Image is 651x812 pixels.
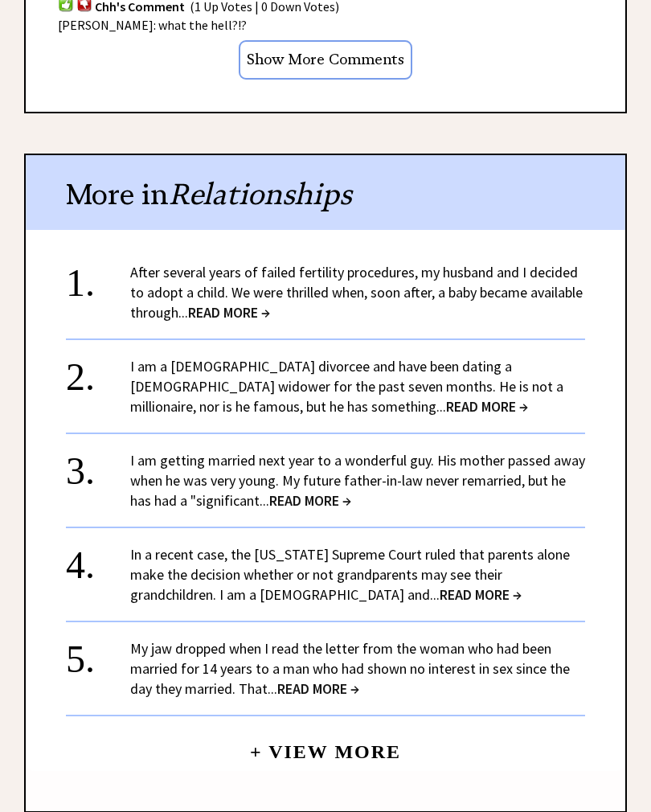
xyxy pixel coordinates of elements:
span: READ MORE → [269,491,351,510]
span: READ MORE → [446,397,528,416]
span: Relationships [169,176,352,212]
div: 5. [66,638,130,668]
a: In a recent case, the [US_STATE] Supreme Court ruled that parents alone make the decision whether... [130,545,570,604]
div: 3. [66,450,130,480]
div: 1. [66,262,130,292]
a: I am a [DEMOGRAPHIC_DATA] divorcee and have been dating a [DEMOGRAPHIC_DATA] widower for the past... [130,357,563,416]
div: More in [26,155,625,230]
a: My jaw dropped when I read the letter from the woman who had been married for 14 years to a man w... [130,639,570,698]
span: READ MORE → [440,585,522,604]
span: READ MORE → [277,679,359,698]
span: READ MORE → [188,303,270,322]
a: I am getting married next year to a wonderful guy. His mother passed away when he was very young.... [130,451,585,510]
a: + View More [250,728,401,762]
span: [PERSON_NAME]: what the hell?!? [58,17,247,33]
div: 4. [66,544,130,574]
input: Show More Comments [239,40,412,80]
a: After several years of failed fertility procedures, my husband and I decided to adopt a child. We... [130,263,583,322]
div: 2. [66,356,130,386]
